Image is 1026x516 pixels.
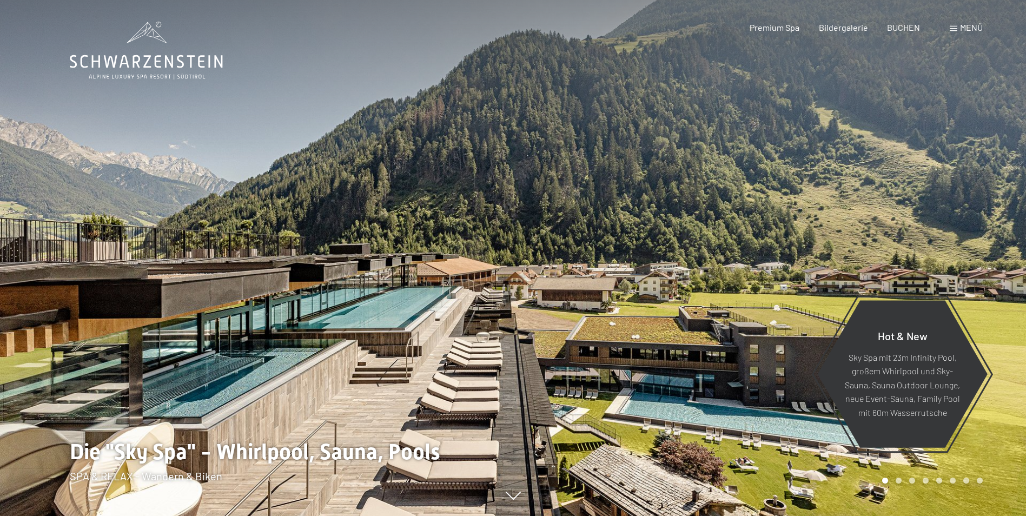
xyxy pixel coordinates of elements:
div: Carousel Page 4 [923,478,929,484]
a: BUCHEN [887,22,920,32]
span: Hot & New [878,329,928,342]
div: Carousel Page 1 (Current Slide) [882,478,888,484]
div: Carousel Page 7 [963,478,969,484]
div: Carousel Page 2 [896,478,902,484]
a: Premium Spa [750,22,799,32]
div: Carousel Page 6 [950,478,956,484]
div: Carousel Page 5 [936,478,942,484]
a: Bildergalerie [819,22,868,32]
div: Carousel Page 8 [977,478,983,484]
span: Menü [960,22,983,32]
div: Carousel Pagination [878,478,983,484]
p: Sky Spa mit 23m Infinity Pool, großem Whirlpool und Sky-Sauna, Sauna Outdoor Lounge, neue Event-S... [844,350,961,419]
a: Hot & New Sky Spa mit 23m Infinity Pool, großem Whirlpool und Sky-Sauna, Sauna Outdoor Lounge, ne... [817,300,988,448]
div: Carousel Page 3 [909,478,915,484]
